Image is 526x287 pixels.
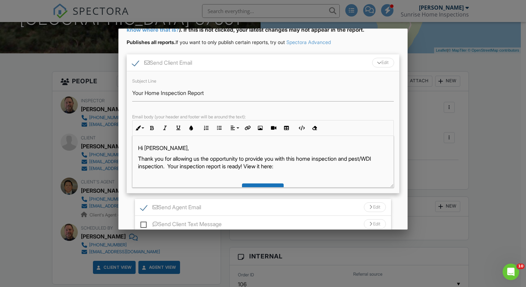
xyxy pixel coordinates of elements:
[241,121,254,135] button: Insert Link (Ctrl+K)
[280,121,293,135] button: Insert Table
[517,264,525,269] span: 10
[146,121,159,135] button: Bold (Ctrl+B)
[228,121,241,135] button: Align
[286,39,331,45] a: Spectora Advanced
[295,121,308,135] button: Code View
[172,121,185,135] button: Underline (Ctrl+U)
[138,155,388,170] p: Thank you for allowing us the opportunity to provide you with this home inspection and pest/WDI i...
[254,121,267,135] button: Insert Image (Ctrl+P)
[132,78,156,84] label: Subject Line
[127,18,399,39] div: Before publishing from the web, click "Preview/Publish" in the Report Editor to save your changes...
[140,221,222,230] label: Send Client Text Message
[138,144,388,152] p: Hi [PERSON_NAME],
[127,39,176,45] strong: Publishes all reports.
[364,202,386,212] div: Edit
[503,264,519,280] iframe: Intercom live chat
[140,204,201,213] label: Send Agent Email
[159,121,172,135] button: Italic (Ctrl+I)
[364,219,386,229] div: Edit
[133,121,146,135] button: Inline Style
[308,121,321,135] button: Clear Formatting
[185,121,198,135] button: Colors
[200,121,213,135] button: Ordered List
[372,58,394,67] div: Edit
[127,39,285,45] span: If you want to only publish certain reports, try out
[213,121,226,135] button: Unordered List
[132,60,192,68] label: Send Client Email
[242,183,284,202] div: View Report
[132,114,246,119] label: Email body (your header and footer will be around the text):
